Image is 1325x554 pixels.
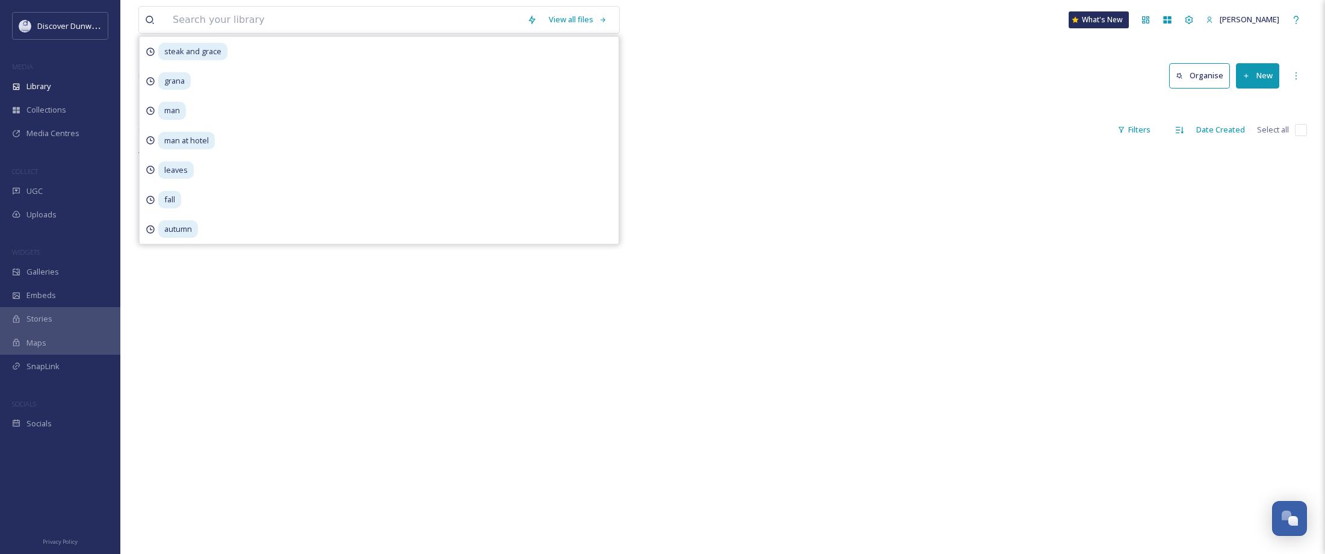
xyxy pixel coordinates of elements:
[543,8,613,31] a: View all files
[158,132,215,149] span: man at hotel
[1236,63,1279,88] button: New
[1200,8,1285,31] a: [PERSON_NAME]
[26,209,57,220] span: Uploads
[37,20,110,31] span: Discover Dunwoody
[138,149,218,160] span: There is nothing here.
[138,124,158,135] span: 0 file s
[12,62,33,71] span: MEDIA
[158,43,227,60] span: steak and grace
[1257,124,1289,135] span: Select all
[1190,118,1251,142] div: Date Created
[12,167,38,176] span: COLLECT
[26,337,46,349] span: Maps
[1220,14,1279,25] span: [PERSON_NAME]
[26,185,43,197] span: UGC
[19,20,31,32] img: 696246f7-25b9-4a35-beec-0db6f57a4831.png
[158,220,198,238] span: autumn
[158,191,181,208] span: fall
[26,104,66,116] span: Collections
[26,313,52,325] span: Stories
[1069,11,1129,28] a: What's New
[26,361,60,372] span: SnapLink
[26,266,59,278] span: Galleries
[158,102,186,119] span: man
[1169,63,1230,88] button: Organise
[26,81,51,92] span: Library
[167,7,521,33] input: Search your library
[26,418,52,429] span: Socials
[26,290,56,301] span: Embeds
[26,128,79,139] span: Media Centres
[12,399,36,408] span: SOCIALS
[158,161,194,179] span: leaves
[1111,118,1157,142] div: Filters
[12,247,40,257] span: WIDGETS
[43,534,78,548] a: Privacy Policy
[1272,501,1307,536] button: Open Chat
[158,72,191,90] span: grana
[43,538,78,546] span: Privacy Policy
